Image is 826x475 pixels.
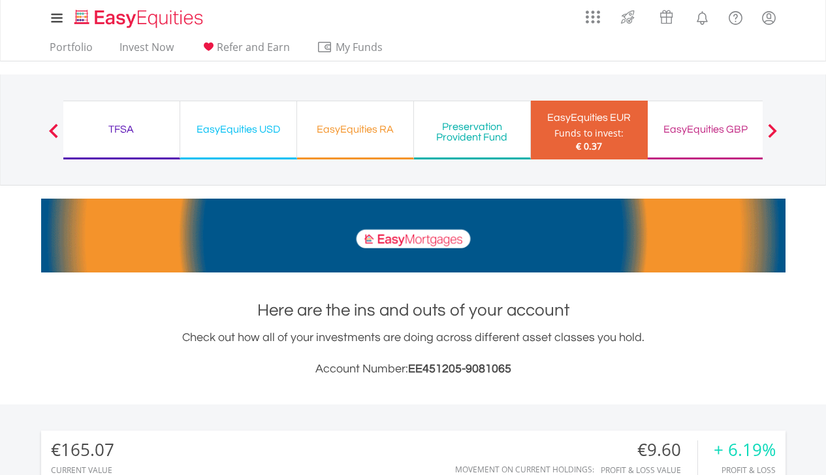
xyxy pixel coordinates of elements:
[422,122,522,142] div: Preservation Provident Fund
[455,465,594,474] div: Movement on Current Holdings:
[686,3,719,29] a: Notifications
[719,3,752,29] a: FAQ's and Support
[317,39,402,56] span: My Funds
[41,329,786,378] div: Check out how all of your investments are doing across different asset classes you hold.
[51,440,114,459] div: €165.07
[576,140,602,152] span: € 0.37
[71,120,172,139] div: TFSA
[601,440,697,459] div: €9.60
[69,3,208,29] a: Home page
[539,108,640,127] div: EasyEquities EUR
[51,466,114,474] div: CURRENT VALUE
[586,10,600,24] img: grid-menu-icon.svg
[188,120,289,139] div: EasyEquities USD
[656,120,756,139] div: EasyEquities GBP
[752,3,786,32] a: My Profile
[601,466,697,474] div: Profit & Loss Value
[72,8,208,29] img: EasyEquities_Logo.png
[217,40,290,54] span: Refer and Earn
[41,199,786,272] img: EasyMortage Promotion Banner
[44,41,98,61] a: Portfolio
[647,3,686,27] a: Vouchers
[577,3,609,24] a: AppsGrid
[656,7,677,27] img: vouchers-v2.svg
[195,41,295,61] a: Refer and Earn
[41,360,786,378] h3: Account Number:
[714,466,776,474] div: Profit & Loss
[554,127,624,140] div: Funds to invest:
[408,363,511,375] span: EE451205-9081065
[114,41,179,61] a: Invest Now
[41,299,786,322] h1: Here are the ins and outs of your account
[40,130,67,143] button: Previous
[759,130,786,143] button: Next
[305,120,405,139] div: EasyEquities RA
[714,440,776,459] div: + 6.19%
[617,7,639,27] img: thrive-v2.svg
